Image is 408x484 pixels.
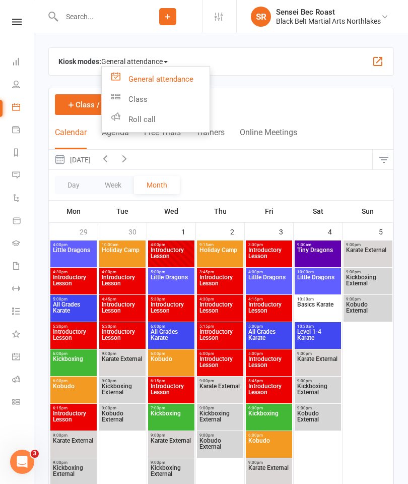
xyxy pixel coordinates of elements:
a: Class [102,89,210,109]
div: SR [251,7,271,27]
span: 10:30am [297,324,339,329]
span: 5:00pm [248,351,290,356]
span: Little Dragons [52,247,95,265]
span: 9:30am [297,243,339,247]
span: All Grades Karate [52,301,95,320]
a: Roll call [102,109,210,130]
span: Introductory Lesson [150,247,192,265]
span: Holiday Camp [101,247,144,265]
span: Introductory Lesson [101,301,144,320]
span: 7:00pm [150,406,192,410]
a: General attendance kiosk mode [12,346,35,369]
span: Karate External [248,465,290,483]
span: Little Dragons [248,274,290,292]
span: 9:00pm [101,351,144,356]
span: 10:30am [297,297,339,301]
span: 6:15pm [150,379,192,383]
th: Tue [98,201,147,222]
button: Trainers [196,128,225,149]
span: 9:00pm [199,433,241,438]
span: 6:00pm [52,379,95,383]
span: Kickboxing [248,410,290,429]
a: Product Sales [12,210,35,233]
span: 6:00pm [52,351,95,356]
span: 4:45pm [101,297,144,301]
span: Little Dragons [150,274,192,292]
span: Karate External [297,356,339,374]
a: Dashboard [12,51,35,74]
span: Kickboxing External [346,274,390,292]
span: Holiday Camp [199,247,241,265]
button: Agenda [102,128,129,149]
a: What's New [12,324,35,346]
span: Karate External [199,383,241,401]
span: Introductory Lesson [199,329,241,347]
span: 3 [31,450,39,458]
th: Sat [294,201,343,222]
span: Kobudo [52,383,95,401]
button: Online Meetings [240,128,297,149]
span: 9:00pm [248,460,290,465]
span: Kickboxing External [199,410,241,429]
span: 9:00pm [199,406,241,410]
span: Introductory Lesson [52,329,95,347]
span: 4:00pm [52,243,95,247]
span: 4:00pm [150,243,192,247]
div: 5 [379,223,393,239]
a: People [12,74,35,97]
span: Kobudo External [297,410,339,429]
span: 5:30pm [150,297,192,301]
span: All Grades Karate [248,329,290,347]
span: Karate External [101,356,144,374]
span: 9:00pm [297,379,339,383]
span: 9:00pm [346,297,390,301]
div: 3 [279,223,293,239]
a: Class kiosk mode [12,392,35,414]
span: Level 1-4 Karate [297,329,339,347]
div: 4 [328,223,342,239]
span: Introductory Lesson [248,356,290,374]
span: 9:15am [199,243,241,247]
span: 3:45pm [199,270,241,274]
input: Search... [58,10,133,24]
button: Calendar [55,128,87,149]
span: Introductory Lesson [199,301,241,320]
strong: Kiosk modes: [58,57,101,66]
span: Introductory Lesson [150,301,192,320]
span: 6:00pm [150,324,192,329]
span: 6:15pm [52,406,95,410]
span: Introductory Lesson [150,383,192,401]
span: 9:00pm [346,243,390,247]
span: Karate External [346,247,390,265]
div: 30 [128,223,147,239]
div: 2 [230,223,244,239]
span: 5:30pm [52,324,95,329]
th: Sun [343,201,393,222]
span: 5:15pm [199,324,241,329]
th: Thu [196,201,245,222]
iframe: Intercom live chat [10,450,34,474]
span: 9:00pm [199,379,241,383]
span: 4:00pm [101,270,144,274]
span: 5:45pm [248,379,290,383]
span: Introductory Lesson [52,410,95,429]
span: Kobudo External [101,410,144,429]
span: Introductory Lesson [248,247,290,265]
span: Kobudo [150,356,192,374]
span: 9:00pm [101,406,144,410]
span: Karate External [150,438,192,456]
div: Black Belt Martial Arts Northlakes [276,17,381,26]
span: All Grades Karate [150,329,192,347]
span: Karate External [52,438,95,456]
span: Introductory Lesson [248,301,290,320]
span: Basics Karate [297,301,339,320]
span: 4:15pm [248,297,290,301]
span: Introductory Lesson [199,356,241,374]
span: Kickboxing [52,356,95,374]
span: 6:00pm [150,351,192,356]
span: Introductory Lesson [101,274,144,292]
div: Sensei Bec Roast [276,8,381,17]
a: Payments [12,119,35,142]
button: Week [92,176,134,194]
span: Introductory Lesson [248,383,290,401]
